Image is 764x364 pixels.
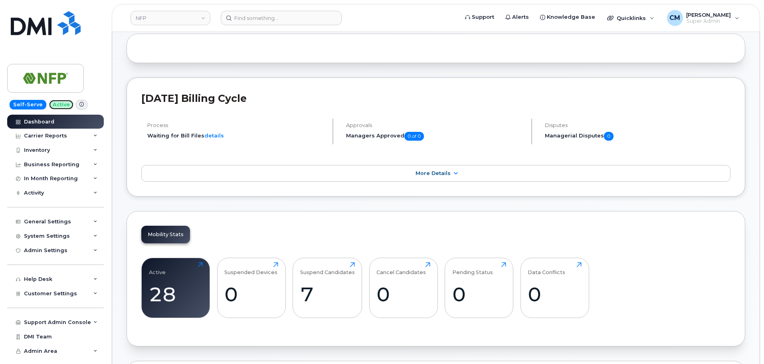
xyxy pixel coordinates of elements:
h4: Approvals [346,122,525,128]
a: Suspend Candidates7 [300,262,355,313]
span: Support [472,13,494,21]
span: Super Admin [686,18,731,24]
a: NFP [131,11,210,25]
span: 0 of 0 [404,132,424,141]
div: 0 [376,282,430,306]
h2: [DATE] Billing Cycle [141,92,730,104]
div: Suspend Candidates [300,262,355,275]
h4: Process [147,122,326,128]
h5: Managerial Disputes [545,132,730,141]
span: Quicklinks [617,15,646,21]
input: Find something... [221,11,342,25]
li: Waiting for Bill Files [147,132,326,139]
h4: Disputes [545,122,730,128]
div: Active [149,262,166,275]
div: Data Conflicts [528,262,565,275]
a: Support [459,9,500,25]
div: Cancel Candidates [376,262,426,275]
div: 0 [224,282,278,306]
a: Cancel Candidates0 [376,262,430,313]
a: Data Conflicts0 [528,262,582,313]
a: Knowledge Base [534,9,601,25]
a: Suspended Devices0 [224,262,278,313]
h5: Managers Approved [346,132,525,141]
div: Suspended Devices [224,262,277,275]
a: Pending Status0 [452,262,506,313]
a: Alerts [500,9,534,25]
a: Active28 [149,262,203,313]
span: More Details [416,170,451,176]
a: details [204,132,224,139]
div: 28 [149,282,203,306]
div: Pending Status [452,262,493,275]
div: Cecil Martin [661,10,745,26]
div: 7 [300,282,355,306]
span: Knowledge Base [547,13,595,21]
div: 0 [528,282,582,306]
span: [PERSON_NAME] [686,12,731,18]
span: CM [669,13,680,23]
div: Quicklinks [602,10,660,26]
span: 0 [604,132,614,141]
div: 0 [452,282,506,306]
span: Alerts [512,13,529,21]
